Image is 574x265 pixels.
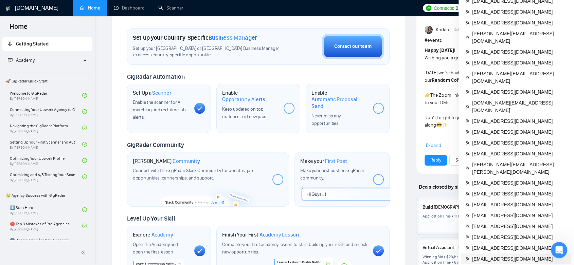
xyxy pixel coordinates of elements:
[472,59,567,67] span: [EMAIL_ADDRESS][DOMAIN_NAME]
[465,119,469,123] span: team
[10,219,82,233] a: ⛔ Top 3 Mistakes of Pro AgenciesBy[PERSON_NAME]
[472,212,567,219] span: [EMAIL_ADDRESS][DOMAIN_NAME]
[446,254,449,260] div: $
[465,50,469,54] span: team
[10,169,82,184] a: Optimizing and A/B Testing Your Scanner for Better ResultsBy[PERSON_NAME]
[133,168,253,181] span: Connect with the GigRadar Slack Community for updates, job opportunities, partnerships, and support.
[16,57,35,63] span: Academy
[4,22,33,36] span: Home
[2,37,92,51] li: Getting Started
[8,41,13,46] span: rocket
[423,213,451,219] div: Application Time
[434,4,454,12] span: Connects:
[472,48,567,56] span: [EMAIL_ADDRESS][DOMAIN_NAME]
[465,21,469,25] span: team
[127,215,175,222] span: Level Up Your Skill
[472,223,567,230] span: [EMAIL_ADDRESS][DOMAIN_NAME]
[10,235,82,250] a: 🌚 Rookie Traps for New Agencies
[259,231,299,238] span: Academy Lesson
[334,43,372,50] div: Contact our team
[425,47,524,166] div: Wishing you a great start to the week! [DATE] we’re having the second part of our The Zoom link w...
[8,58,13,62] span: fund-projection-screen
[425,26,433,34] img: Korlan
[465,141,469,145] span: team
[127,141,184,149] span: GigRadar Community
[8,57,35,63] span: Academy
[425,48,455,53] strong: Happy [DATE]!
[465,130,469,134] span: team
[10,120,82,135] a: Navigating the GigRadar PlatformBy[PERSON_NAME]
[10,104,82,119] a: Connecting Your Upwork Agency to GigRadarBy[PERSON_NAME]
[465,10,469,14] span: team
[472,8,567,16] span: [EMAIL_ADDRESS][DOMAIN_NAME]
[472,201,567,208] span: [EMAIL_ADDRESS][DOMAIN_NAME]
[436,122,442,128] span: 😎
[82,126,87,130] span: check-circle
[472,179,567,187] span: [EMAIL_ADDRESS][DOMAIN_NAME]
[465,181,469,185] span: team
[10,137,82,152] a: Setting Up Your First Scanner and Auto-BidderBy[PERSON_NAME]
[133,45,284,58] span: Set up your [GEOGRAPHIC_DATA] or [GEOGRAPHIC_DATA] Business Manager to access country-specific op...
[10,153,82,168] a: Optimizing Your Upwork ProfileBy[PERSON_NAME]
[426,5,431,11] img: upwork-logo.png
[222,96,265,103] span: Opportunity Alerts
[453,137,459,143] span: ☺️
[82,240,87,245] span: check-circle
[133,242,178,255] span: Open the Academy and open the first lesson.
[222,90,278,103] h1: Enable
[311,96,367,109] span: Automatic Proposal Send
[465,105,469,109] span: team
[133,231,173,238] h1: Explore
[10,88,82,103] a: Welcome to GigRadarBy[PERSON_NAME]
[82,174,87,179] span: check-circle
[3,74,92,88] span: 🚀 GigRadar Quick Start
[465,235,469,239] span: team
[453,254,458,260] div: /hr
[454,213,465,219] div: 11 min
[472,190,567,197] span: [EMAIL_ADDRESS][DOMAIN_NAME]
[81,249,88,256] span: double-left
[472,19,567,26] span: [EMAIL_ADDRESS][DOMAIN_NAME]
[322,34,384,59] button: Contact our team
[114,5,145,11] a: dashboardDashboard
[449,155,491,166] button: See the details
[416,181,508,193] span: Deals closed by similar GigRadar users
[16,41,49,47] span: Getting Started
[133,158,200,165] h1: [PERSON_NAME]
[465,257,469,261] span: team
[465,224,469,228] span: team
[423,254,443,260] div: Winning Bid
[465,75,469,79] span: team
[209,34,257,41] span: Business Manager
[426,143,441,148] span: Expand
[133,34,257,41] h1: Set up your Country-Specific
[133,99,185,120] span: Enable the scanner for AI matching and real-time job alerts.
[465,192,469,196] span: team
[465,246,469,250] span: team
[472,70,567,85] span: [PERSON_NAME][EMAIL_ADDRESS][DOMAIN_NAME]
[82,142,87,147] span: check-circle
[82,158,87,163] span: check-circle
[436,26,449,34] span: Korlan
[222,242,367,255] span: Complete your first academy lesson to start building your skills and unlock new opportunities.
[465,35,469,39] span: team
[311,113,341,126] span: Never miss any opportunities.
[442,122,448,128] span: ✨
[465,90,469,94] span: team
[465,61,469,65] span: team
[472,139,567,147] span: [EMAIL_ADDRESS][DOMAIN_NAME]
[472,88,567,96] span: [EMAIL_ADDRESS][DOMAIN_NAME]
[6,3,11,14] img: logo
[173,158,200,165] span: Community
[472,150,567,157] span: [EMAIL_ADDRESS][DOMAIN_NAME]
[465,152,469,156] span: team
[425,155,447,166] button: Reply
[127,73,184,80] span: GigRadar Automation
[551,242,567,258] iframe: Intercom live chat
[472,128,567,136] span: [EMAIL_ADDRESS][DOMAIN_NAME]
[465,213,469,217] span: team
[300,158,347,165] h1: Make your
[455,4,458,12] span: 0
[325,158,347,165] span: First Post
[465,203,469,207] span: team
